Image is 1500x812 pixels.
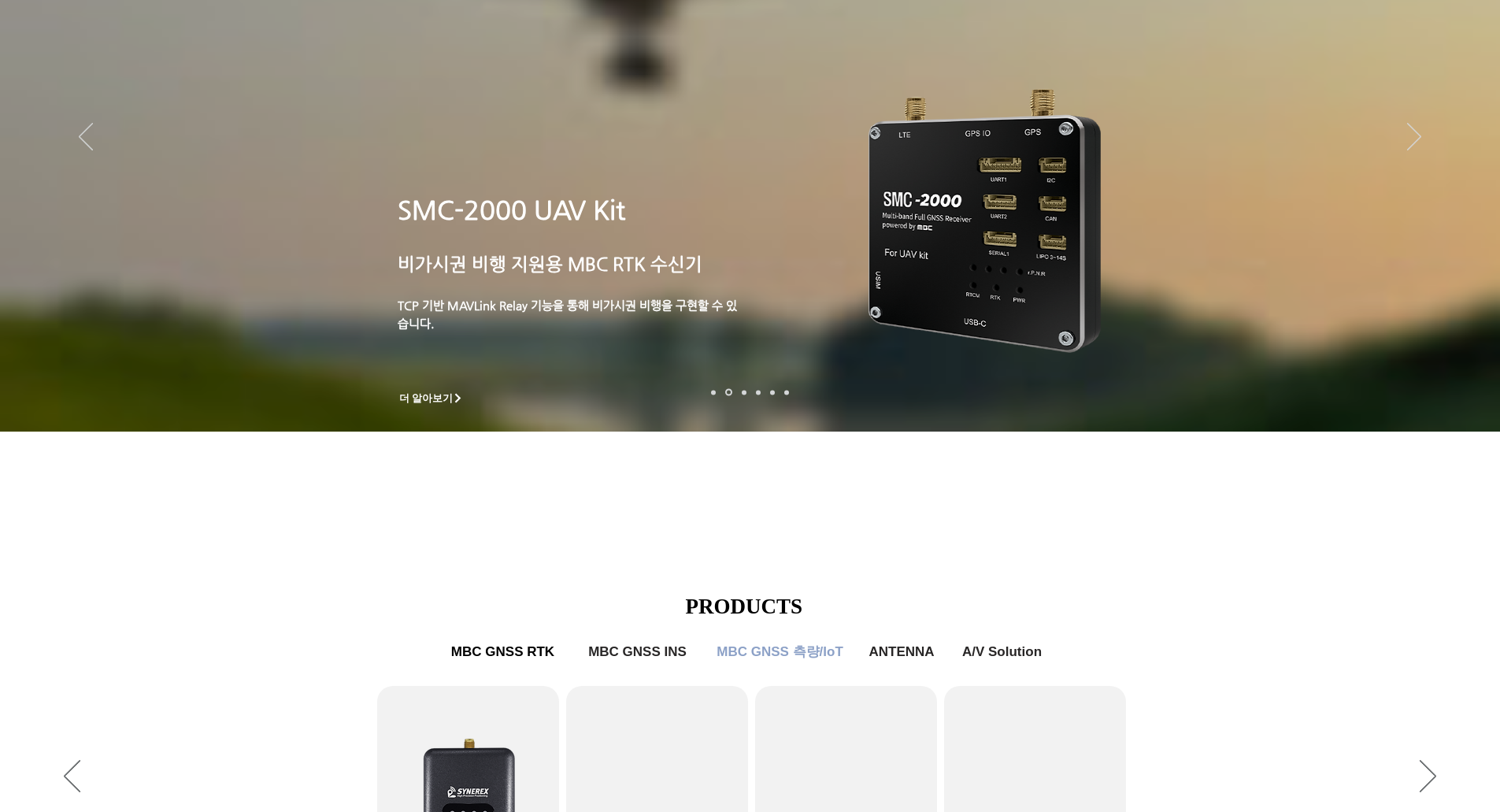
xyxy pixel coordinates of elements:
[717,643,843,661] span: MBC GNSS 측량/IoT
[862,636,942,668] a: ANTENNA
[588,644,687,660] span: MBC GNSS INS
[398,195,625,225] a: SMC-2000 UAV Kit
[742,390,746,395] a: 측량 IoT
[546,254,702,274] span: 용 MBC RTK 수신기
[756,390,761,395] a: 자율주행
[962,644,1042,660] span: A/V Solution
[398,254,546,274] span: 비가시권 비행 지원
[705,636,856,668] a: MBC GNSS 측량/IoT
[869,644,934,660] span: ANTENNA
[706,389,794,396] nav: 슬라이드
[686,595,803,618] span: PRODUCTS
[398,254,702,274] a: 비가시권 비행 지원용 MBC RTK 수신기
[725,389,732,396] a: 드론 8 - SMC 2000
[1209,316,1500,812] iframe: Wix Chat
[451,644,554,660] span: MBC GNSS RTK
[770,390,775,395] a: 로봇
[711,390,716,395] a: 로봇- SMC 2000
[440,636,566,668] a: MBC GNSS RTK
[950,636,1054,668] a: A/V Solution
[398,298,737,330] a: TCP 기반 MAVLink Relay 기능을 통해 비가시권 비행을 구현할 수 있습니다.
[399,391,454,406] span: 더 알아보기
[1407,123,1421,153] button: 다음
[64,760,80,795] button: 이전
[579,636,697,668] a: MBC GNSS INS
[784,390,789,395] a: 정밀농업
[79,123,93,153] button: 이전
[392,388,471,408] a: 더 알아보기
[869,89,1101,353] img: smc-2000.png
